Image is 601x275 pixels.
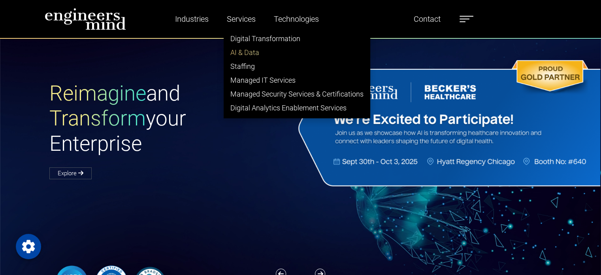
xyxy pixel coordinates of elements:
a: Digital Transformation [224,32,370,46]
a: Contact [411,10,444,28]
span: Reimagine [49,81,146,106]
a: Managed IT Services [224,73,370,87]
a: Staffing [224,59,370,73]
a: AI & Data [224,46,370,59]
a: Services [224,10,259,28]
img: logo [45,8,126,30]
a: Digital Analytics Enablement Services [224,101,370,115]
img: Website Banner [295,58,601,189]
a: Managed Security Services & Certifications [224,87,370,101]
a: Explore [49,167,92,179]
span: Transform [49,106,146,131]
a: Technologies [271,10,322,28]
h1: and your Enterprise [49,81,301,157]
a: Industries [172,10,212,28]
ul: Industries [224,28,370,118]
